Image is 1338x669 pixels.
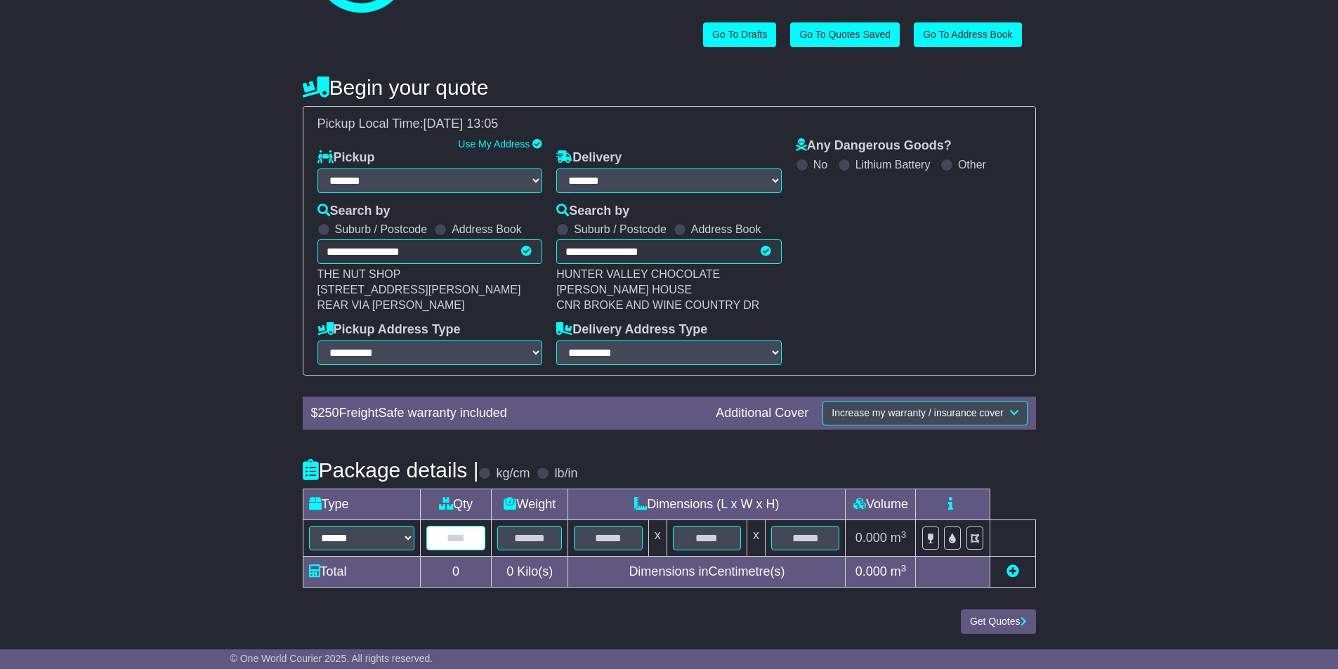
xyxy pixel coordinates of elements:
a: Go To Address Book [914,22,1021,47]
span: Increase my warranty / insurance cover [832,407,1003,418]
td: Type [303,489,420,520]
a: Go To Quotes Saved [790,22,900,47]
label: Other [958,158,986,171]
label: No [813,158,827,171]
span: 0.000 [855,531,887,545]
td: 0 [420,557,492,588]
label: Address Book [452,223,522,236]
h4: Package details | [303,458,479,482]
span: m [891,531,907,545]
td: Weight [492,489,568,520]
span: 0 [506,564,513,578]
span: HUNTER VALLEY CHOCOLATE [556,268,720,280]
span: THE NUT SHOP [317,268,401,280]
span: 250 [318,406,339,420]
label: Search by [556,204,629,219]
span: [PERSON_NAME] HOUSE [556,284,692,296]
label: Pickup [317,150,375,166]
span: m [891,564,907,578]
td: x [747,520,766,557]
sup: 3 [901,563,907,574]
label: Delivery [556,150,622,166]
sup: 3 [901,529,907,540]
span: [DATE] 13:05 [424,117,499,131]
label: kg/cm [496,466,530,482]
a: Use My Address [458,138,530,150]
a: Add new item [1006,564,1019,578]
label: Lithium Battery [855,158,931,171]
td: Total [303,557,420,588]
span: © One World Courier 2025. All rights reserved. [230,653,433,664]
button: Increase my warranty / insurance cover [822,401,1027,425]
label: Search by [317,204,391,219]
label: Pickup Address Type [317,322,461,338]
td: Volume [846,489,916,520]
td: Dimensions in Centimetre(s) [568,557,846,588]
label: Suburb / Postcode [335,223,428,236]
label: Delivery Address Type [556,322,707,338]
div: Additional Cover [709,406,815,421]
a: Go To Drafts [703,22,776,47]
label: lb/in [554,466,577,482]
label: Address Book [691,223,761,236]
span: CNR BROKE AND WINE COUNTRY DR [556,299,759,311]
td: x [648,520,667,557]
td: Qty [420,489,492,520]
div: $ FreightSafe warranty included [304,406,709,421]
span: 0.000 [855,564,887,578]
h4: Begin your quote [303,76,1036,99]
label: Any Dangerous Goods? [796,138,952,154]
button: Get Quotes [961,609,1036,634]
label: Suburb / Postcode [574,223,667,236]
span: REAR VIA [PERSON_NAME] [317,299,465,311]
div: Pickup Local Time: [310,117,1028,132]
td: Dimensions (L x W x H) [568,489,846,520]
span: [STREET_ADDRESS][PERSON_NAME] [317,284,521,296]
td: Kilo(s) [492,557,568,588]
